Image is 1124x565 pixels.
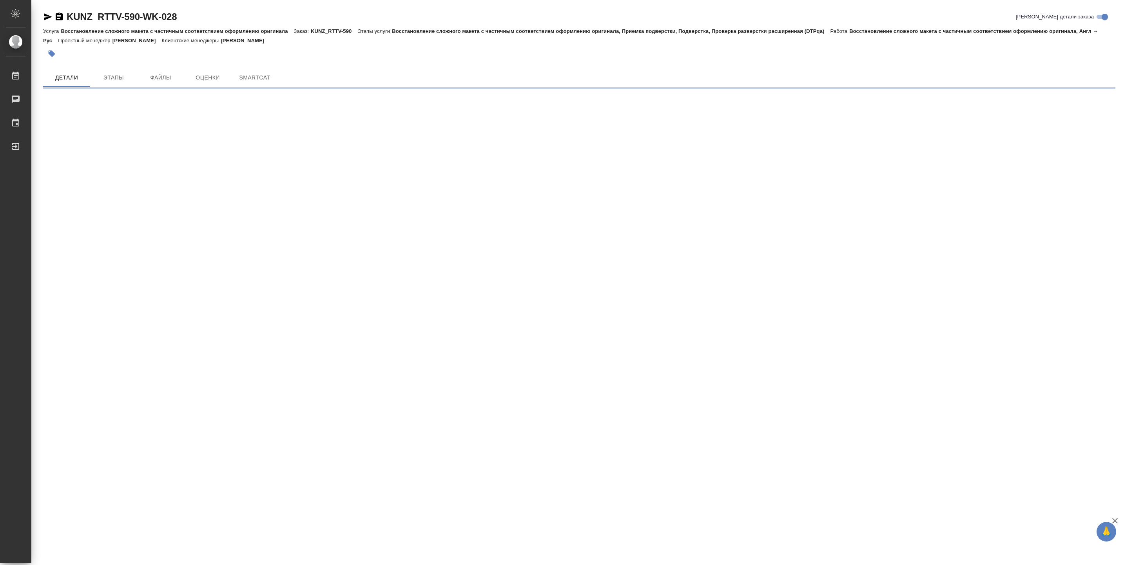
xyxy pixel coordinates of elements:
[48,73,85,83] span: Детали
[95,73,132,83] span: Этапы
[61,28,294,34] p: Восстановление сложного макета с частичным соответствием оформлению оригинала
[311,28,357,34] p: KUNZ_RTTV-590
[67,11,177,22] a: KUNZ_RTTV-590-WK-028
[294,28,311,34] p: Заказ:
[54,12,64,22] button: Скопировать ссылку
[142,73,179,83] span: Файлы
[162,38,221,43] p: Клиентские менеджеры
[1100,523,1113,540] span: 🙏
[357,28,392,34] p: Этапы услуги
[112,38,162,43] p: [PERSON_NAME]
[392,28,830,34] p: Восстановление сложного макета с частичным соответствием оформлению оригинала, Приемка подверстки...
[58,38,112,43] p: Проектный менеджер
[221,38,270,43] p: [PERSON_NAME]
[1097,522,1116,542] button: 🙏
[43,28,61,34] p: Услуга
[43,12,53,22] button: Скопировать ссылку для ЯМессенджера
[1016,13,1094,21] span: [PERSON_NAME] детали заказа
[236,73,274,83] span: SmartCat
[43,45,60,62] button: Добавить тэг
[189,73,227,83] span: Оценки
[830,28,850,34] p: Работа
